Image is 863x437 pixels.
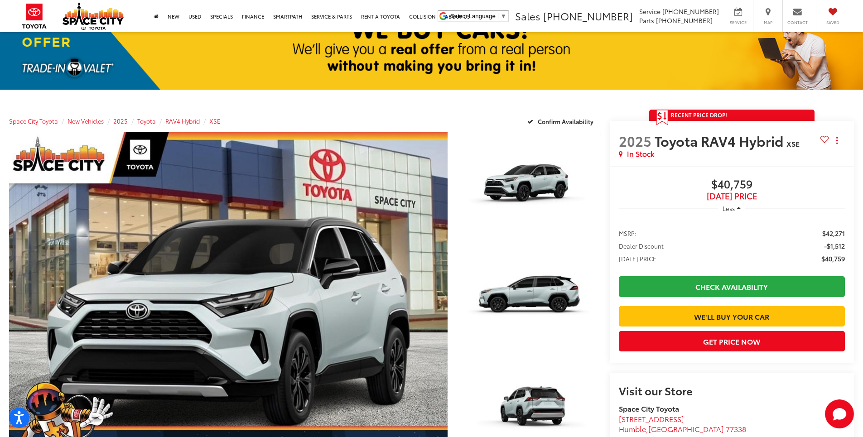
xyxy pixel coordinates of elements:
[649,110,815,120] a: Get Price Drop Alert Recent Price Drop!
[619,254,656,263] span: [DATE] PRICE
[639,16,654,25] span: Parts
[627,149,654,159] span: In Stock
[113,117,128,125] a: 2025
[758,19,778,25] span: Map
[671,111,727,119] span: Recent Price Drop!
[619,423,746,434] span: ,
[63,2,124,30] img: Space City Toyota
[619,331,845,351] button: Get Price Now
[165,117,200,125] a: RAV4 Hybrid
[619,241,664,250] span: Dealer Discount
[656,110,668,125] span: Get Price Drop Alert
[501,13,506,19] span: ▼
[450,13,506,19] a: Select Language​
[543,9,633,23] span: [PHONE_NUMBER]
[825,399,854,428] svg: Start Chat
[728,19,748,25] span: Service
[639,7,661,16] span: Service
[619,306,845,327] a: We'll Buy Your Car
[786,138,800,149] span: XSE
[829,133,845,149] button: Actions
[619,276,845,297] a: Check Availability
[718,201,745,217] button: Less
[822,229,845,238] span: $42,271
[662,7,719,16] span: [PHONE_NUMBER]
[619,131,651,150] span: 2025
[522,113,601,129] button: Confirm Availability
[656,16,713,25] span: [PHONE_NUMBER]
[821,254,845,263] span: $40,759
[726,423,746,434] span: 77338
[655,131,786,150] span: Toyota RAV4 Hybrid
[836,137,838,144] span: dropdown dots
[456,244,602,353] img: 2025 Toyota RAV4 Hybrid XSE
[723,204,735,212] span: Less
[515,9,540,23] span: Sales
[619,178,845,192] span: $40,759
[619,192,845,201] span: [DATE] Price
[787,19,808,25] span: Contact
[458,245,601,352] a: Expand Photo 2
[619,423,646,434] span: Humble
[619,384,845,396] h2: Visit our Store
[9,117,58,125] a: Space City Toyota
[67,117,104,125] a: New Vehicles
[619,229,636,238] span: MSRP:
[450,13,496,19] span: Select Language
[458,132,601,240] a: Expand Photo 1
[619,413,746,434] a: [STREET_ADDRESS] Humble,[GEOGRAPHIC_DATA] 77338
[619,403,679,413] strong: Space City Toyota
[538,117,593,125] span: Confirm Availability
[825,399,854,428] button: Toggle Chat Window
[823,19,843,25] span: Saved
[824,241,845,250] span: -$1,512
[648,423,724,434] span: [GEOGRAPHIC_DATA]
[619,413,684,424] span: [STREET_ADDRESS]
[209,117,221,125] a: XSE
[137,117,156,125] a: Toyota
[456,131,602,240] img: 2025 Toyota RAV4 Hybrid XSE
